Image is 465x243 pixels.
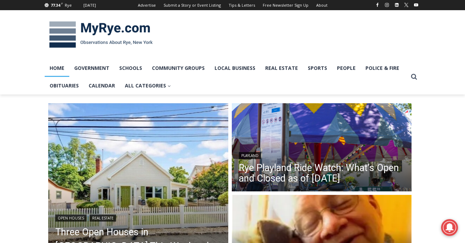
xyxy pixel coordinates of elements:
a: Playland [239,152,261,159]
a: All Categories [120,77,176,94]
span: All Categories [125,82,171,90]
a: Open Houses [55,215,87,222]
div: Rye [65,2,72,8]
a: Police & Fire [361,59,404,77]
div: [DATE] [83,2,96,8]
a: Real Estate [260,59,303,77]
button: View Search Form [408,71,420,83]
a: Calendar [84,77,120,94]
a: Facebook [373,1,382,9]
a: Local Business [210,59,260,77]
a: People [332,59,361,77]
img: MyRye.com [45,17,157,53]
a: Instagram [383,1,391,9]
a: Sports [303,59,332,77]
a: Rye Playland Ride Watch: What’s Open and Closed as of [DATE] [239,163,405,184]
a: Home [45,59,69,77]
div: | [55,213,221,222]
a: YouTube [412,1,420,9]
a: Government [69,59,114,77]
a: Community Groups [147,59,210,77]
a: X [402,1,410,9]
img: (PHOTO: The Motorcycle Jump ride in the Kiddyland section of Rye Playland. File photo 2024. Credi... [232,103,412,193]
a: Schools [114,59,147,77]
span: F [61,1,63,5]
a: Obituaries [45,77,84,94]
a: Linkedin [393,1,401,9]
a: Read More Rye Playland Ride Watch: What’s Open and Closed as of Thursday, August 14, 2025 [232,103,412,193]
span: 77.34 [51,2,60,8]
a: Real Estate [90,215,116,222]
nav: Primary Navigation [45,59,408,95]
